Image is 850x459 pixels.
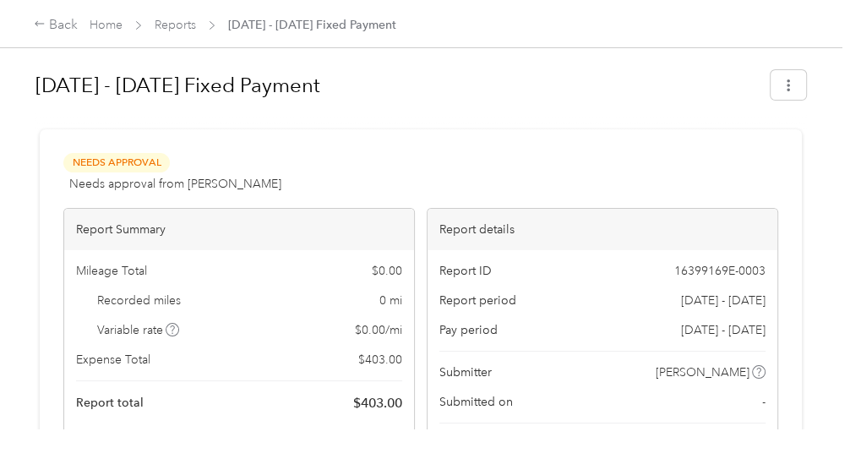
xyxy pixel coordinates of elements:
[372,262,402,280] span: $ 0.00
[76,351,150,369] span: Expense Total
[69,175,281,193] span: Needs approval from [PERSON_NAME]
[97,292,181,309] span: Recorded miles
[355,321,402,339] span: $ 0.00 / mi
[681,321,766,339] span: [DATE] - [DATE]
[428,209,777,250] div: Report details
[76,262,147,280] span: Mileage Total
[97,321,180,339] span: Variable rate
[439,292,516,309] span: Report period
[34,15,78,36] div: Back
[353,393,402,413] span: $ 403.00
[656,363,749,381] span: [PERSON_NAME]
[439,393,513,411] span: Submitted on
[155,18,196,32] a: Reports
[439,321,498,339] span: Pay period
[755,364,850,459] iframe: Everlance-gr Chat Button Frame
[63,153,170,172] span: Needs Approval
[439,262,492,280] span: Report ID
[379,292,402,309] span: 0 mi
[35,65,759,106] h1: Oct 1 - 31, 2025 Fixed Payment
[674,262,766,280] span: 16399169E-0003
[76,394,144,412] span: Report total
[439,363,492,381] span: Submitter
[228,16,396,34] span: [DATE] - [DATE] Fixed Payment
[358,351,402,369] span: $ 403.00
[90,18,123,32] a: Home
[681,292,766,309] span: [DATE] - [DATE]
[64,209,414,250] div: Report Summary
